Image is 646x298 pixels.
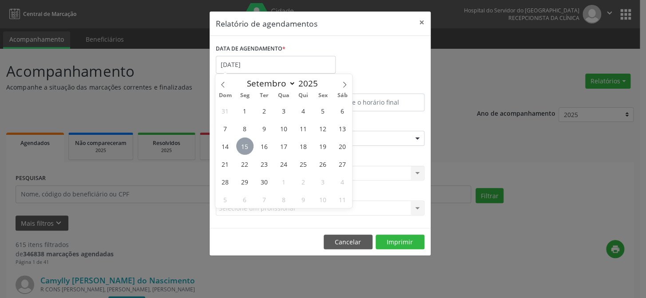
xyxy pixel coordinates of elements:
[256,155,273,173] span: Setembro 23, 2025
[314,120,331,137] span: Setembro 12, 2025
[256,120,273,137] span: Setembro 9, 2025
[216,56,336,74] input: Selecione uma data ou intervalo
[217,102,234,119] span: Agosto 31, 2025
[322,94,424,111] input: Selecione o horário final
[275,120,293,137] span: Setembro 10, 2025
[242,77,296,90] select: Month
[275,155,293,173] span: Setembro 24, 2025
[216,18,317,29] h5: Relatório de agendamentos
[413,12,431,33] button: Close
[314,155,331,173] span: Setembro 26, 2025
[333,173,351,190] span: Outubro 4, 2025
[217,191,234,208] span: Outubro 5, 2025
[295,120,312,137] span: Setembro 11, 2025
[275,137,293,155] span: Setembro 17, 2025
[333,120,351,137] span: Setembro 13, 2025
[295,102,312,119] span: Setembro 4, 2025
[333,102,351,119] span: Setembro 6, 2025
[236,155,254,173] span: Setembro 22, 2025
[236,137,254,155] span: Setembro 15, 2025
[215,93,235,98] span: Dom
[256,102,273,119] span: Setembro 2, 2025
[314,102,331,119] span: Setembro 5, 2025
[295,191,312,208] span: Outubro 9, 2025
[256,137,273,155] span: Setembro 16, 2025
[235,93,254,98] span: Seg
[275,102,293,119] span: Setembro 3, 2025
[333,191,351,208] span: Outubro 11, 2025
[314,137,331,155] span: Setembro 19, 2025
[217,137,234,155] span: Setembro 14, 2025
[274,93,293,98] span: Qua
[296,78,325,89] input: Year
[275,173,293,190] span: Outubro 1, 2025
[256,191,273,208] span: Outubro 7, 2025
[217,155,234,173] span: Setembro 21, 2025
[236,191,254,208] span: Outubro 6, 2025
[236,120,254,137] span: Setembro 8, 2025
[333,93,352,98] span: Sáb
[217,173,234,190] span: Setembro 28, 2025
[236,102,254,119] span: Setembro 1, 2025
[333,155,351,173] span: Setembro 27, 2025
[216,42,285,56] label: DATA DE AGENDAMENTO
[322,80,424,94] label: ATÉ
[236,173,254,190] span: Setembro 29, 2025
[376,235,424,250] button: Imprimir
[295,137,312,155] span: Setembro 18, 2025
[217,120,234,137] span: Setembro 7, 2025
[256,173,273,190] span: Setembro 30, 2025
[275,191,293,208] span: Outubro 8, 2025
[295,173,312,190] span: Outubro 2, 2025
[324,235,373,250] button: Cancelar
[314,173,331,190] span: Outubro 3, 2025
[254,93,274,98] span: Ter
[314,191,331,208] span: Outubro 10, 2025
[313,93,333,98] span: Sex
[293,93,313,98] span: Qui
[295,155,312,173] span: Setembro 25, 2025
[333,137,351,155] span: Setembro 20, 2025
